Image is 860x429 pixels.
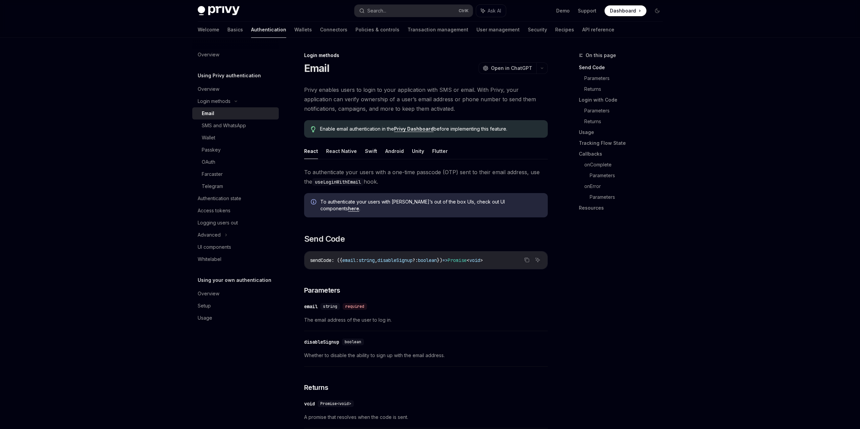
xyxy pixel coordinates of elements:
span: => [442,257,448,263]
span: : ({ [331,257,342,263]
span: , [375,257,377,263]
a: UI components [192,241,279,253]
div: Email [202,109,214,117]
button: Unity [412,143,424,159]
div: Overview [198,290,219,298]
button: Copy the contents from the code block [522,256,531,264]
div: Telegram [202,182,223,190]
span: boolean [345,339,361,345]
span: Dashboard [610,7,636,14]
span: Enable email authentication in the before implementing this feature. [320,126,541,132]
button: Flutter [432,143,448,159]
div: Authentication state [198,194,241,203]
a: Support [578,7,596,14]
a: Setup [192,300,279,312]
a: Wallet [192,132,279,144]
h1: Email [304,62,329,74]
a: Telegram [192,180,279,192]
span: string [359,257,375,263]
span: sendCode [310,257,331,263]
a: Logging users out [192,217,279,229]
span: To authenticate your users with [PERSON_NAME]’s out of the box UIs, check out UI components . [320,198,541,212]
div: Usage [198,314,212,322]
div: Wallet [202,134,215,142]
a: Policies & controls [355,22,399,38]
span: A promise that resolves when the code is sent. [304,413,548,421]
span: ?: [413,257,418,263]
a: Access tokens [192,205,279,217]
a: Tracking Flow State [579,138,668,149]
span: Parameters [304,286,340,295]
span: Promise [448,257,467,263]
a: Usage [579,127,668,138]
a: Parameters [584,105,668,116]
button: Toggle dark mode [652,5,663,16]
a: Basics [227,22,243,38]
span: Returns [304,383,328,392]
button: React Native [326,143,357,159]
div: UI components [198,243,231,251]
div: required [343,303,367,310]
span: Whether to disable the ability to sign up with the email address. [304,351,548,359]
a: API reference [582,22,614,38]
span: string [323,304,337,309]
a: onComplete [584,159,668,170]
a: SMS and WhatsApp [192,119,279,132]
svg: Tip [311,126,316,132]
a: Farcaster [192,168,279,180]
a: Authentication state [192,192,279,205]
span: Privy enables users to login to your application with SMS or email. With Privy, your application ... [304,85,548,113]
a: Parameters [584,73,668,84]
a: User management [476,22,520,38]
span: On this page [586,51,616,59]
div: Overview [198,85,219,93]
span: : [356,257,359,263]
a: Returns [584,116,668,127]
span: < [467,257,469,263]
a: Overview [192,49,279,61]
div: Login methods [198,97,230,105]
div: Whitelabel [198,255,221,263]
button: Android [385,143,404,159]
button: Swift [365,143,377,159]
button: Open in ChatGPT [478,62,536,74]
div: disableSignup [304,339,339,345]
span: email [342,257,356,263]
span: Open in ChatGPT [491,65,532,72]
div: void [304,400,315,407]
div: SMS and WhatsApp [202,122,246,130]
button: Ask AI [533,256,542,264]
a: onError [584,181,668,192]
div: Advanced [198,231,221,239]
div: Overview [198,51,219,59]
a: Security [528,22,547,38]
a: Transaction management [408,22,468,38]
span: Ctrl K [459,8,469,14]
a: Overview [192,83,279,95]
a: Send Code [579,62,668,73]
div: Setup [198,302,211,310]
a: Parameters [590,192,668,203]
span: Promise<void> [320,401,351,406]
button: Ask AI [476,5,506,17]
a: OAuth [192,156,279,168]
span: Send Code [304,234,345,244]
a: Email [192,107,279,119]
a: Login with Code [579,95,668,105]
div: Login methods [304,52,548,59]
span: boolean [418,257,437,263]
a: Welcome [198,22,219,38]
button: React [304,143,318,159]
h5: Using Privy authentication [198,72,261,80]
span: Ask AI [488,7,501,14]
div: email [304,303,318,310]
a: Privy Dashboard [394,126,434,132]
span: The email address of the user to log in. [304,316,548,324]
img: dark logo [198,6,240,16]
a: Whitelabel [192,253,279,265]
a: Demo [556,7,570,14]
svg: Info [311,199,318,206]
button: Search...CtrlK [354,5,473,17]
div: Logging users out [198,219,238,227]
div: Access tokens [198,207,230,215]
